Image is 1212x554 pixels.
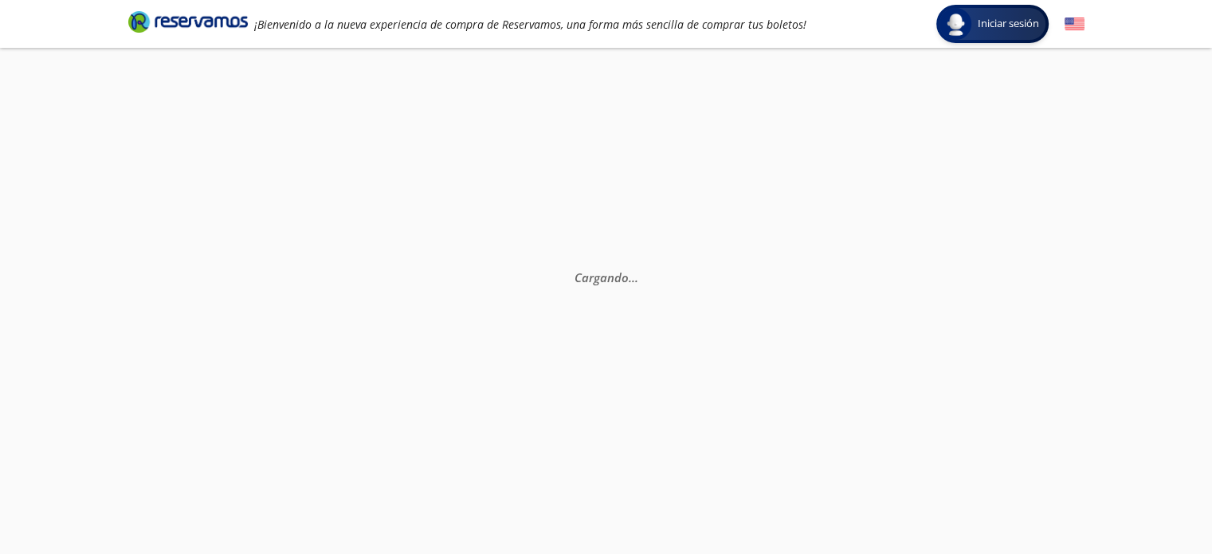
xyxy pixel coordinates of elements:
[1065,14,1085,34] button: English
[631,269,634,285] span: .
[254,17,806,32] em: ¡Bienvenido a la nueva experiencia de compra de Reservamos, una forma más sencilla de comprar tus...
[634,269,637,285] span: .
[128,10,248,38] a: Brand Logo
[971,16,1045,32] span: Iniciar sesión
[128,10,248,33] i: Brand Logo
[628,269,631,285] span: .
[574,269,637,285] em: Cargando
